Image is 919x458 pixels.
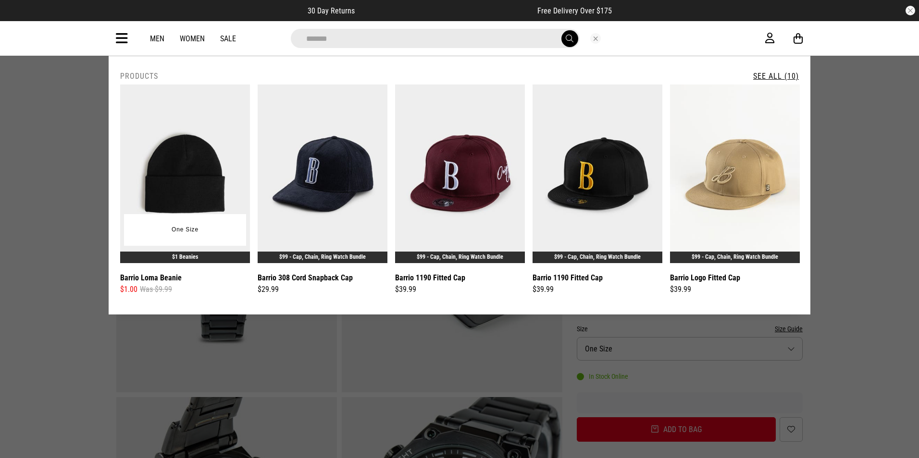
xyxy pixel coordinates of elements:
[308,6,355,15] span: 30 Day Returns
[692,253,778,260] a: $99 - Cap, Chain, Ring Watch Bundle
[120,272,182,284] a: Barrio Loma Beanie
[670,272,740,284] a: Barrio Logo Fitted Cap
[220,34,236,43] a: Sale
[120,84,250,263] img: Barrio Loma Beanie in Black
[670,284,800,295] div: $39.99
[140,284,172,295] span: Was $9.99
[258,284,387,295] div: $29.99
[172,253,198,260] a: $1 Beanies
[164,221,206,239] button: One Size
[554,253,641,260] a: $99 - Cap, Chain, Ring Watch Bundle
[374,6,518,15] iframe: Customer reviews powered by Trustpilot
[533,84,662,263] img: Barrio 1190 Fitted Cap in Black
[395,272,465,284] a: Barrio 1190 Fitted Cap
[150,34,164,43] a: Men
[590,33,601,44] button: Close search
[417,253,503,260] a: $99 - Cap, Chain, Ring Watch Bundle
[395,84,525,263] img: Barrio 1190 Fitted Cap in Maroon
[180,34,205,43] a: Women
[120,72,158,81] h2: Products
[753,72,799,81] a: See All (10)
[537,6,612,15] span: Free Delivery Over $175
[258,84,387,263] img: Barrio 308 Cord Snapback Cap in Blue
[395,284,525,295] div: $39.99
[120,284,137,295] span: $1.00
[258,272,353,284] a: Barrio 308 Cord Snapback Cap
[533,272,603,284] a: Barrio 1190 Fitted Cap
[279,253,366,260] a: $99 - Cap, Chain, Ring Watch Bundle
[8,4,37,33] button: Open LiveChat chat widget
[670,84,800,263] img: Barrio Logo Fitted Cap in Beige
[533,284,662,295] div: $39.99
